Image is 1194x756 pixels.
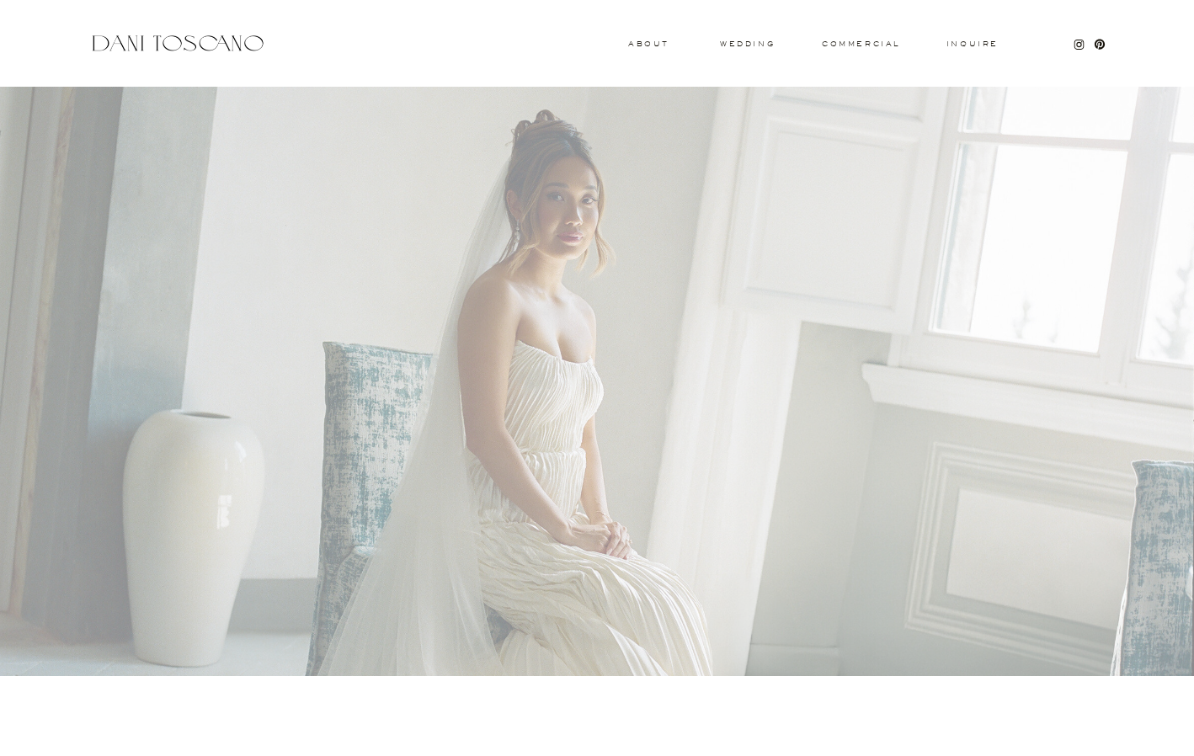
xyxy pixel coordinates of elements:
a: commercial [822,40,899,47]
a: wedding [720,40,775,46]
a: About [628,40,665,46]
a: Inquire [946,40,999,49]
